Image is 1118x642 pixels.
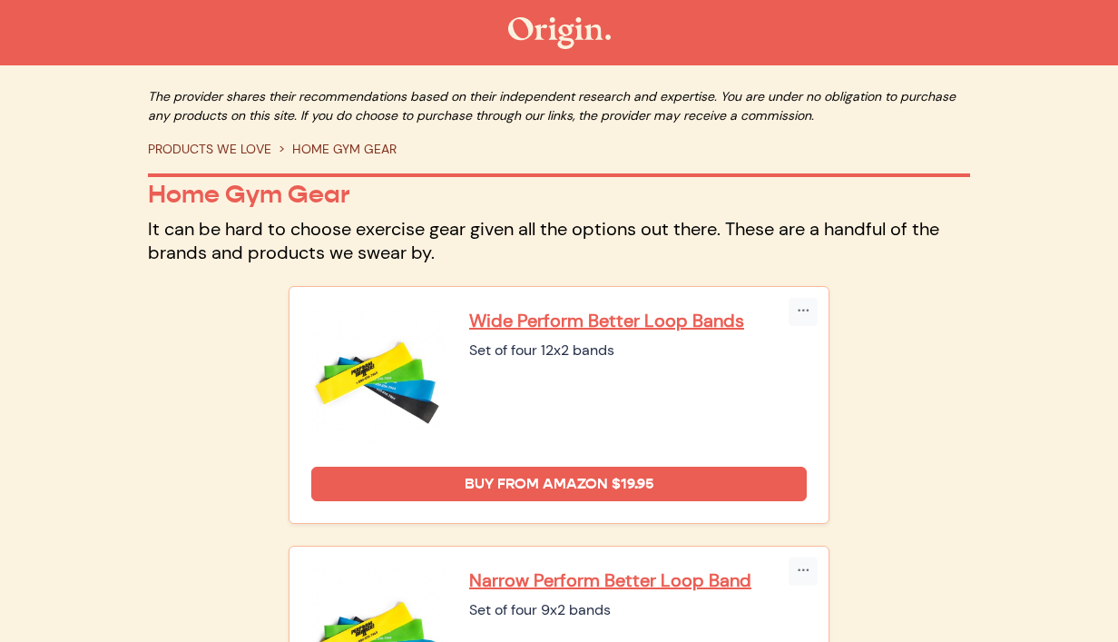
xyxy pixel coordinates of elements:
[469,599,807,621] div: Set of four 9x2 bands
[148,217,970,264] p: It can be hard to choose exercise gear given all the options out there. These are a handful of th...
[508,17,611,49] img: The Origin Shop
[311,309,447,445] img: Wide Perform Better Loop Bands
[148,141,271,157] a: PRODUCTS WE LOVE
[469,309,807,332] a: Wide Perform Better Loop Bands
[271,140,397,159] li: HOME GYM GEAR
[469,568,807,592] a: Narrow Perform Better Loop Band
[311,467,807,501] a: Buy from Amazon $19.95
[469,340,807,361] div: Set of four 12x2 bands
[148,87,970,125] p: The provider shares their recommendations based on their independent research and expertise. You ...
[148,179,970,210] p: Home Gym Gear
